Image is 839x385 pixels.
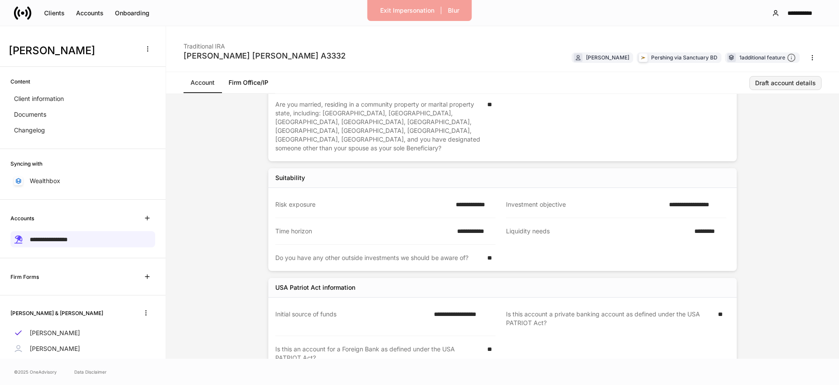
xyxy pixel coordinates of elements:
div: Initial source of funds [275,310,429,327]
h6: [PERSON_NAME] & [PERSON_NAME] [10,309,103,317]
div: Draft account details [755,80,816,86]
div: Exit Impersonation [380,7,434,14]
div: Clients [44,10,65,16]
div: Investment objective [506,200,664,209]
a: [PERSON_NAME] [10,325,155,341]
div: Risk exposure [275,200,451,209]
a: Data Disclaimer [74,368,107,375]
h6: Syncing with [10,160,42,168]
a: Changelog [10,122,155,138]
div: USA Patriot Act information [275,283,355,292]
h6: Accounts [10,214,34,222]
button: Draft account details [749,76,822,90]
div: Is this an account for a Foreign Bank as defined under the USA PATRIOT Act? [275,345,482,362]
div: Time horizon [275,227,452,236]
button: Onboarding [109,6,155,20]
a: Wealthbox [10,173,155,189]
h6: Firm Forms [10,273,39,281]
button: Blur [442,3,465,17]
p: Wealthbox [30,177,60,185]
a: Client information [10,91,155,107]
p: Changelog [14,126,45,135]
p: Documents [14,110,46,119]
a: Account [184,72,222,93]
button: Clients [38,6,70,20]
h3: [PERSON_NAME] [9,44,135,58]
p: Client information [14,94,64,103]
div: Is this account a private banking account as defined under the USA PATRIOT Act? [506,310,713,327]
p: [PERSON_NAME] [30,344,80,353]
span: © 2025 OneAdvisory [14,368,57,375]
div: 1 additional feature [739,53,796,62]
div: [PERSON_NAME] [586,53,629,62]
a: Firm Office/IP [222,72,275,93]
div: Suitability [275,173,305,182]
a: Documents [10,107,155,122]
div: Do you have any other outside investments we should be aware of? [275,253,482,262]
div: Accounts [76,10,104,16]
div: Blur [448,7,459,14]
div: Liquidity needs [506,227,689,236]
h6: Content [10,77,30,86]
button: Accounts [70,6,109,20]
a: [PERSON_NAME] [10,341,155,357]
div: [PERSON_NAME] [PERSON_NAME] A3332 [184,51,346,61]
div: Are you married, residing in a community property or marital property state, including: [GEOGRAPH... [275,100,482,153]
button: Exit Impersonation [374,3,440,17]
div: Traditional IRA [184,37,346,51]
p: [PERSON_NAME] [30,329,80,337]
div: Onboarding [115,10,149,16]
div: Pershing via Sanctuary BD [651,53,718,62]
